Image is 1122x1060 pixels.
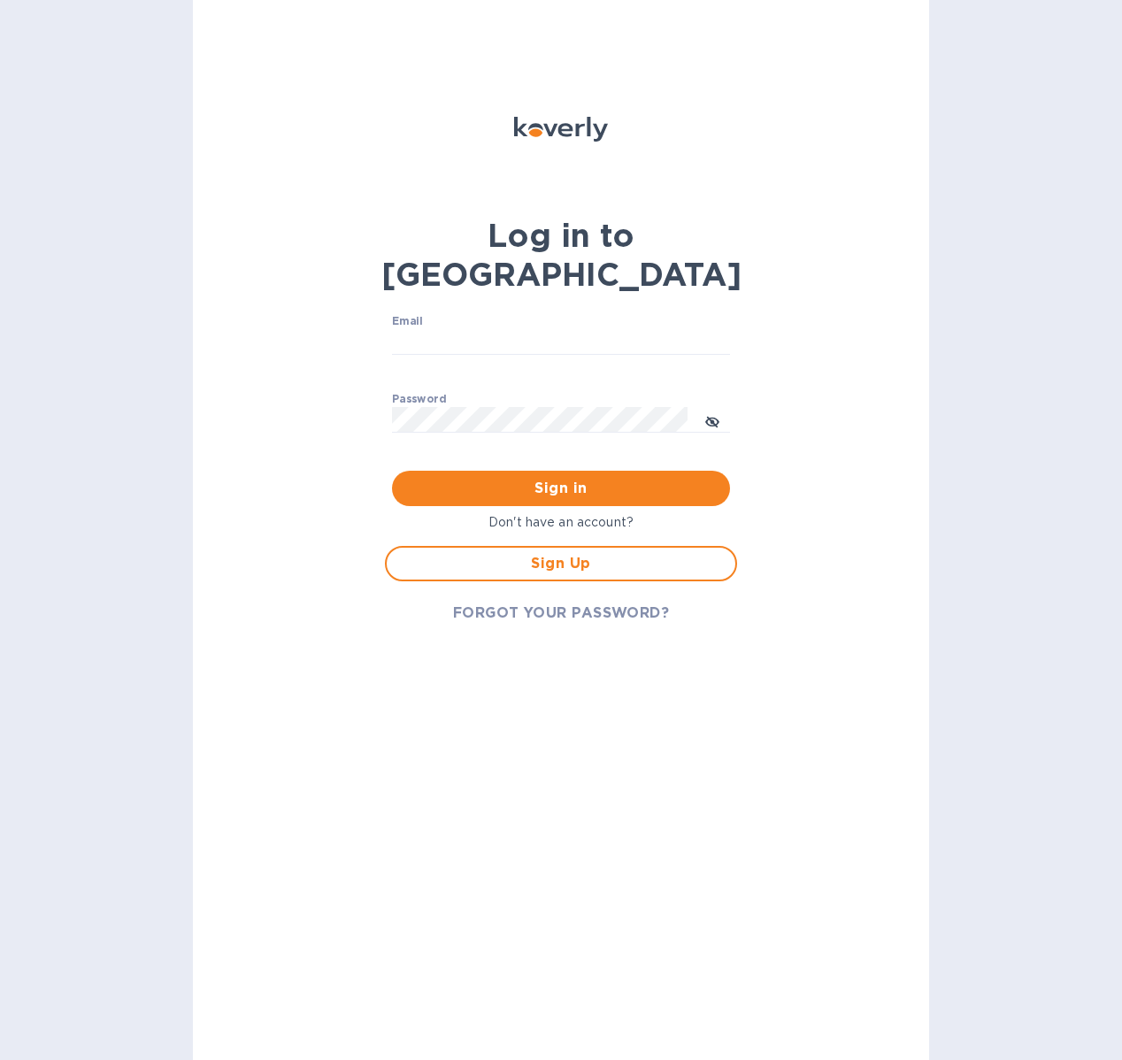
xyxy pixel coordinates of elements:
[392,316,423,326] label: Email
[385,513,737,532] p: Don't have an account?
[401,553,721,574] span: Sign Up
[453,603,670,624] span: FORGOT YOUR PASSWORD?
[392,394,446,404] label: Password
[385,546,737,581] button: Sign Up
[514,117,608,142] img: Koverly
[406,478,716,499] span: Sign in
[392,471,730,506] button: Sign in
[695,402,730,437] button: toggle password visibility
[381,216,742,294] b: Log in to [GEOGRAPHIC_DATA]
[439,595,684,631] button: FORGOT YOUR PASSWORD?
